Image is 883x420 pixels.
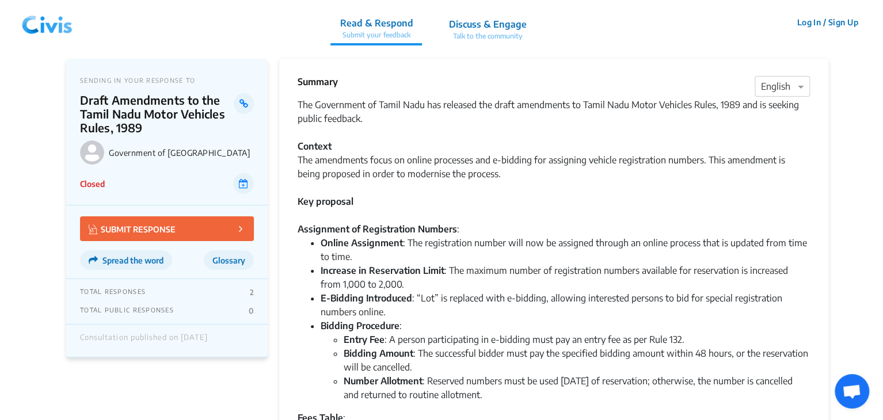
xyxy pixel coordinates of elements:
[789,13,866,31] button: Log In / Sign Up
[340,16,413,30] p: Read & Respond
[448,31,526,41] p: Talk to the community
[80,93,234,135] p: Draft Amendments to the Tamil Nadu Motor Vehicles Rules, 1989
[80,288,146,297] p: TOTAL RESPONSES
[321,237,403,249] strong: Online Assignment
[250,288,254,297] p: 2
[340,30,413,40] p: Submit your feedback
[17,5,77,40] img: navlogo.png
[298,98,810,222] div: The Government of Tamil Nadu has released the draft amendments to Tamil Nadu Motor Vehicles Rules...
[344,334,385,345] strong: Entry Fee
[80,77,254,84] p: SENDING IN YOUR RESPONSE TO
[321,265,444,276] strong: Increase in Reservation Limit
[321,264,810,291] li: : The maximum number of registration numbers available for reservation is increased from 1,000 to...
[344,333,810,346] li: : A person participating in e-bidding must pay an entry fee as per Rule 132.
[448,17,526,31] p: Discuss & Engage
[835,374,869,408] div: Open chat
[80,216,254,241] button: SUBMIT RESPONSE
[80,250,172,270] button: Spread the word
[321,236,810,264] li: : The registration number will now be assigned through an online process that is updated from tim...
[298,75,338,89] p: Summary
[321,292,412,304] strong: E-Bidding Introduced
[102,255,163,265] span: Spread the word
[321,319,810,402] li: :
[298,223,457,235] strong: Assignment of Registration Numbers
[89,222,176,235] p: SUBMIT RESPONSE
[80,140,104,165] img: Government of Tamil Nadu logo
[89,224,98,234] img: Vector.jpg
[80,333,208,348] div: Consultation published on [DATE]
[344,375,423,387] strong: Number Allotment
[298,196,353,207] strong: Key proposal
[109,148,254,158] p: Government of [GEOGRAPHIC_DATA]
[298,140,332,152] strong: Context
[80,306,174,315] p: TOTAL PUBLIC RESPONSES
[344,348,413,359] strong: Bidding Amount
[80,178,105,190] p: Closed
[298,222,810,236] div: :
[321,291,810,319] li: : “Lot” is replaced with e-bidding, allowing interested persons to bid for special registration n...
[321,320,399,331] strong: Bidding Procedure
[344,346,810,374] li: : The successful bidder must pay the specified bidding amount within 48 hours, or the reservation...
[344,374,810,402] li: : Reserved numbers must be used [DATE] of reservation; otherwise, the number is cancelled and ret...
[212,255,245,265] span: Glossary
[204,250,254,270] button: Glossary
[249,306,254,315] p: 0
